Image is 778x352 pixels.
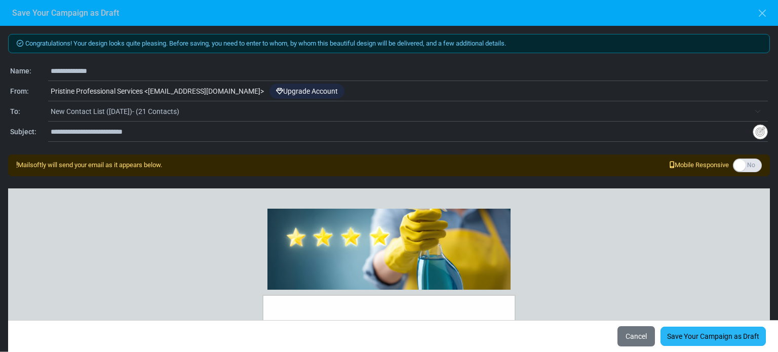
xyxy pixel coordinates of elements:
a: Save Your Campaign as Draft [660,327,766,346]
h6: Save Your Campaign as Draft [12,8,119,18]
span: New Contact List (2025-09-24)- (21 Contacts) [51,105,750,118]
div: Name: [10,66,48,76]
div: Congratulations! Your design looks quite pleasing. Before saving, you need to enter to whom, by w... [8,34,770,53]
div: Subject: [10,127,48,137]
div: To: [10,106,48,117]
span: Mobile Responsive [670,160,729,170]
p: We value your feedback! [287,319,491,341]
button: Cancel [617,326,655,347]
span: New Contact List (2025-09-24)- (21 Contacts) [51,102,768,121]
div: Pristine Professional Services < [EMAIL_ADDRESS][DOMAIN_NAME] > [48,82,768,101]
a: Upgrade Account [269,84,344,99]
img: Insert Variable [753,124,768,140]
div: Mailsoftly will send your email as it appears below. [16,160,162,170]
div: From: [10,86,48,97]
